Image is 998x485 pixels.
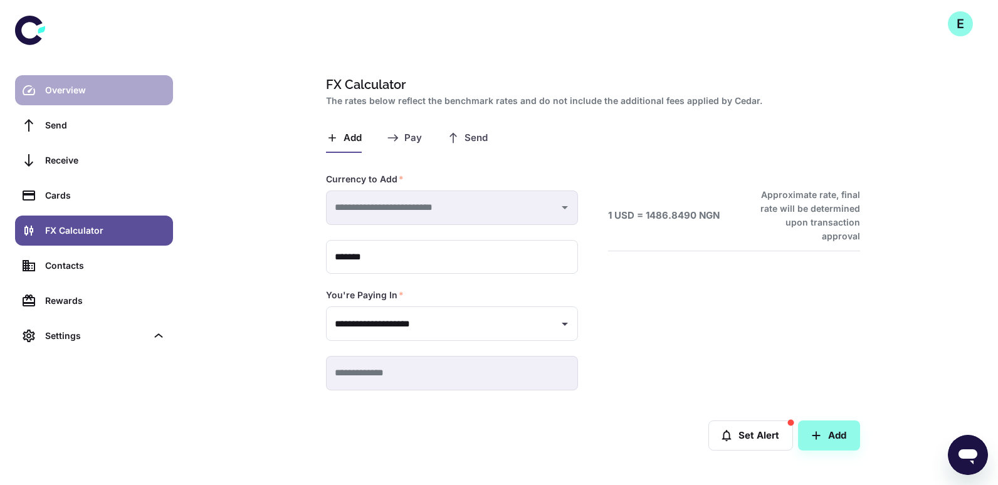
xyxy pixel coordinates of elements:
[15,110,173,140] a: Send
[948,11,973,36] button: E
[326,289,404,301] label: You're Paying In
[45,294,165,308] div: Rewards
[45,118,165,132] div: Send
[45,83,165,97] div: Overview
[15,145,173,175] a: Receive
[608,209,720,223] h6: 1 USD = 1486.8490 NGN
[747,188,860,243] h6: Approximate rate, final rate will be determined upon transaction approval
[15,321,173,351] div: Settings
[15,286,173,316] a: Rewards
[556,315,574,333] button: Open
[326,173,404,185] label: Currency to Add
[948,435,988,475] iframe: Button to launch messaging window
[15,180,173,211] a: Cards
[15,251,173,281] a: Contacts
[45,154,165,167] div: Receive
[45,189,165,202] div: Cards
[708,420,793,451] button: Set Alert
[45,224,165,237] div: FX Calculator
[15,216,173,246] a: FX Calculator
[15,75,173,105] a: Overview
[344,132,362,144] span: Add
[326,94,855,108] h2: The rates below reflect the benchmark rates and do not include the additional fees applied by Cedar.
[45,329,147,343] div: Settings
[326,75,855,94] h1: FX Calculator
[45,259,165,273] div: Contacts
[404,132,422,144] span: Pay
[465,132,488,144] span: Send
[798,420,860,451] button: Add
